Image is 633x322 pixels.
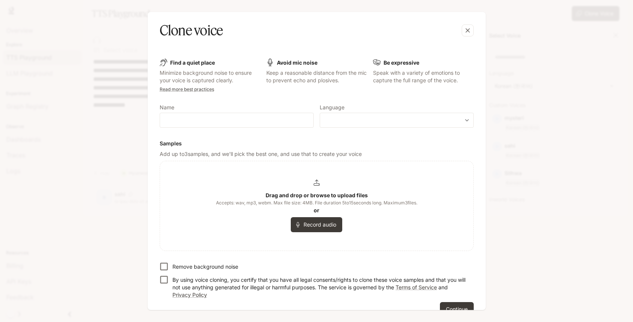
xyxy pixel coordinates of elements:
p: Minimize background noise to ensure your voice is captured clearly. [160,69,260,84]
b: or [314,207,319,213]
p: Speak with a variety of emotions to capture the full range of the voice. [373,69,474,84]
a: Read more best practices [160,86,214,92]
b: Be expressive [384,59,419,66]
button: Record audio [291,217,342,232]
span: Accepts: wav, mp3, webm. Max file size: 4MB. File duration 5 to 15 seconds long. Maximum 3 files. [216,199,417,207]
h5: Clone voice [160,21,223,40]
p: Language [320,105,344,110]
b: Avoid mic noise [277,59,317,66]
a: Terms of Service [396,284,437,290]
p: By using voice cloning, you certify that you have all legal consents/rights to clone these voice ... [172,276,468,299]
b: Find a quiet place [170,59,215,66]
button: Continue [440,302,474,317]
div: ​ [320,116,473,124]
p: Keep a reasonable distance from the mic to prevent echo and plosives. [266,69,367,84]
p: Remove background noise [172,263,238,271]
h6: Samples [160,140,474,147]
b: Drag and drop or browse to upload files [266,192,368,198]
p: Add up to 3 samples, and we'll pick the best one, and use that to create your voice [160,150,474,158]
a: Privacy Policy [172,292,207,298]
p: Name [160,105,174,110]
iframe: Intercom live chat [607,296,625,314]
